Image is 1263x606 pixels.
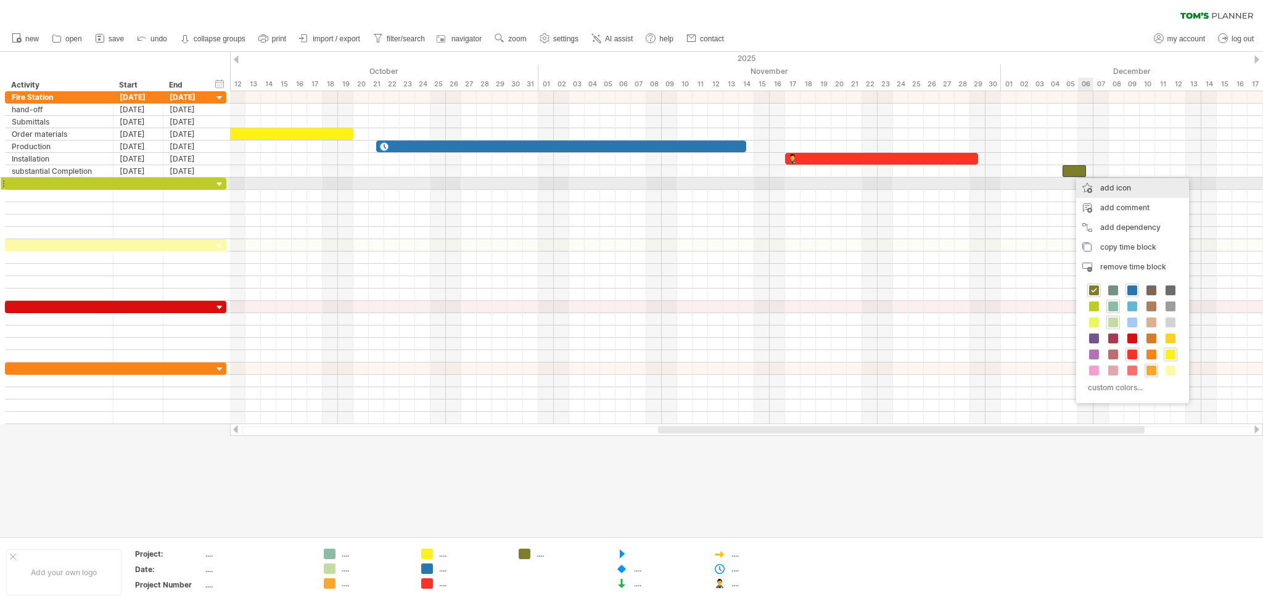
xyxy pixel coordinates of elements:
[135,564,203,575] div: Date:
[255,31,290,47] a: print
[847,78,862,91] div: Friday, 21 November 2025
[683,31,728,47] a: contact
[731,549,799,559] div: ....
[554,78,569,91] div: Sunday, 2 November 2025
[177,31,249,47] a: collapse groups
[693,78,708,91] div: Tuesday, 11 November 2025
[12,128,107,140] div: Order materials
[261,78,276,91] div: Tuesday, 14 October 2025
[1170,78,1186,91] div: Friday, 12 December 2025
[439,549,506,559] div: ....
[1167,35,1205,43] span: my account
[569,78,585,91] div: Monday, 3 November 2025
[342,578,409,589] div: ....
[955,78,970,91] div: Friday, 28 November 2025
[205,564,309,575] div: ....
[508,78,523,91] div: Thursday, 30 October 2025
[523,78,538,91] div: Friday, 31 October 2025
[119,79,156,91] div: Start
[508,35,526,43] span: zoom
[477,78,492,91] div: Tuesday, 28 October 2025
[492,78,508,91] div: Wednesday, 29 October 2025
[113,141,163,152] div: [DATE]
[634,578,701,589] div: ....
[770,78,785,91] div: Sunday, 16 November 2025
[538,65,1001,78] div: November 2025
[1124,78,1140,91] div: Tuesday, 9 December 2025
[537,31,582,47] a: settings
[1076,198,1189,218] div: add comment
[970,78,985,91] div: Saturday, 29 November 2025
[113,128,163,140] div: [DATE]
[1063,78,1078,91] div: Friday, 5 December 2025
[353,78,369,91] div: Monday, 20 October 2025
[163,91,213,103] div: [DATE]
[113,104,163,115] div: [DATE]
[585,78,600,91] div: Tuesday, 4 November 2025
[1001,78,1016,91] div: Monday, 1 December 2025
[400,78,415,91] div: Thursday, 23 October 2025
[12,104,107,115] div: hand-off
[600,78,615,91] div: Wednesday, 5 November 2025
[109,35,124,43] span: save
[700,35,724,43] span: contact
[169,79,206,91] div: End
[1047,78,1063,91] div: Thursday, 4 December 2025
[342,549,409,559] div: ....
[553,35,578,43] span: settings
[754,78,770,91] div: Saturday, 15 November 2025
[292,78,307,91] div: Thursday, 16 October 2025
[659,35,673,43] span: help
[113,153,163,165] div: [DATE]
[1078,78,1093,91] div: Saturday, 6 December 2025
[731,563,799,574] div: ....
[1032,78,1047,91] div: Wednesday, 3 December 2025
[1082,379,1179,396] div: custom colors...
[461,78,477,91] div: Monday, 27 October 2025
[194,35,245,43] strong: collapse groups
[369,78,384,91] div: Tuesday, 21 October 2025
[11,79,106,91] div: Activity
[1201,78,1217,91] div: Sunday, 14 December 2025
[163,165,213,177] div: [DATE]
[313,35,360,43] span: import / export
[113,116,163,128] div: [DATE]
[831,78,847,91] div: Thursday, 20 November 2025
[430,78,446,91] div: Saturday, 25 October 2025
[135,579,203,590] div: Project Number
[538,78,554,91] div: Saturday, 1 November 2025
[272,35,286,43] span: print
[439,563,506,574] div: ....
[451,35,482,43] span: navigator
[12,165,107,177] div: substantial Completion
[1100,242,1156,252] span: copy time block
[924,78,939,91] div: Wednesday, 26 November 2025
[1151,31,1209,47] a: my account
[384,78,400,91] div: Wednesday, 22 October 2025
[878,78,893,91] div: Sunday, 23 November 2025
[1016,78,1032,91] div: Tuesday, 2 December 2025
[785,78,800,91] div: Monday, 17 November 2025
[205,579,309,590] div: ....
[1232,78,1248,91] div: Tuesday, 16 December 2025
[307,78,323,91] div: Friday, 17 October 2025
[893,78,908,91] div: Monday, 24 November 2025
[163,116,213,128] div: [DATE]
[1109,78,1124,91] div: Monday, 8 December 2025
[1186,78,1201,91] div: Saturday, 13 December 2025
[1076,178,1189,198] div: add icon
[49,31,86,47] a: open
[605,35,633,43] span: AI assist
[816,78,831,91] div: Wednesday, 19 November 2025
[163,141,213,152] div: [DATE]
[723,78,739,91] div: Thursday, 13 November 2025
[163,104,213,115] div: [DATE]
[615,78,631,91] div: Thursday, 6 November 2025
[342,563,409,574] div: ....
[1232,35,1254,43] span: log out
[12,91,107,103] div: Fire Station
[1140,78,1155,91] div: Wednesday, 10 December 2025
[588,31,636,47] a: AI assist
[113,91,163,103] div: [DATE]
[135,549,203,559] div: Project:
